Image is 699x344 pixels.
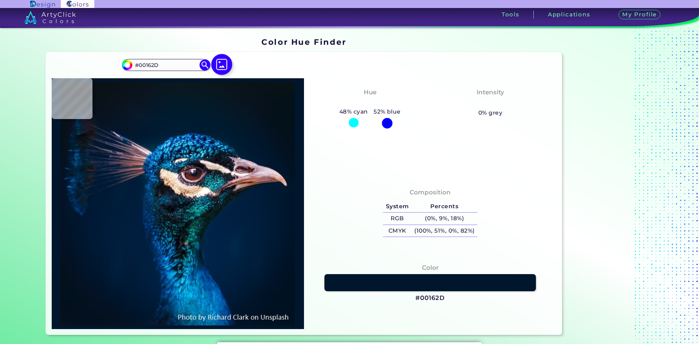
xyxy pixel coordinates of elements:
[411,225,477,237] h5: (100%, 51%, 0%, 82%)
[261,36,346,47] h1: Color Hue Finder
[411,213,477,225] h5: (0%, 9%, 18%)
[336,107,371,116] h5: 48% cyan
[55,82,300,325] img: img_pavlin.jpg
[502,12,520,17] h3: Tools
[383,225,411,237] h5: CMYK
[24,11,76,24] img: logo_artyclick_colors_white.svg
[411,201,477,213] h5: Percents
[371,107,403,116] h5: 52% blue
[478,108,502,118] h5: 0% grey
[619,10,661,20] h3: My Profile
[477,87,504,98] h4: Intensity
[211,54,232,75] img: icon picture
[383,213,411,225] h5: RGB
[349,98,391,107] h3: Cyan-Blue
[30,1,55,8] img: ArtyClick Design logo
[410,187,451,198] h4: Composition
[364,87,376,98] h4: Hue
[200,59,210,70] img: icon search
[565,35,656,338] iframe: Advertisement
[422,262,439,273] h4: Color
[548,12,591,17] h3: Applications
[132,60,200,70] input: type color..
[415,294,445,303] h3: #00162D
[475,98,506,107] h3: Vibrant
[383,201,411,213] h5: System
